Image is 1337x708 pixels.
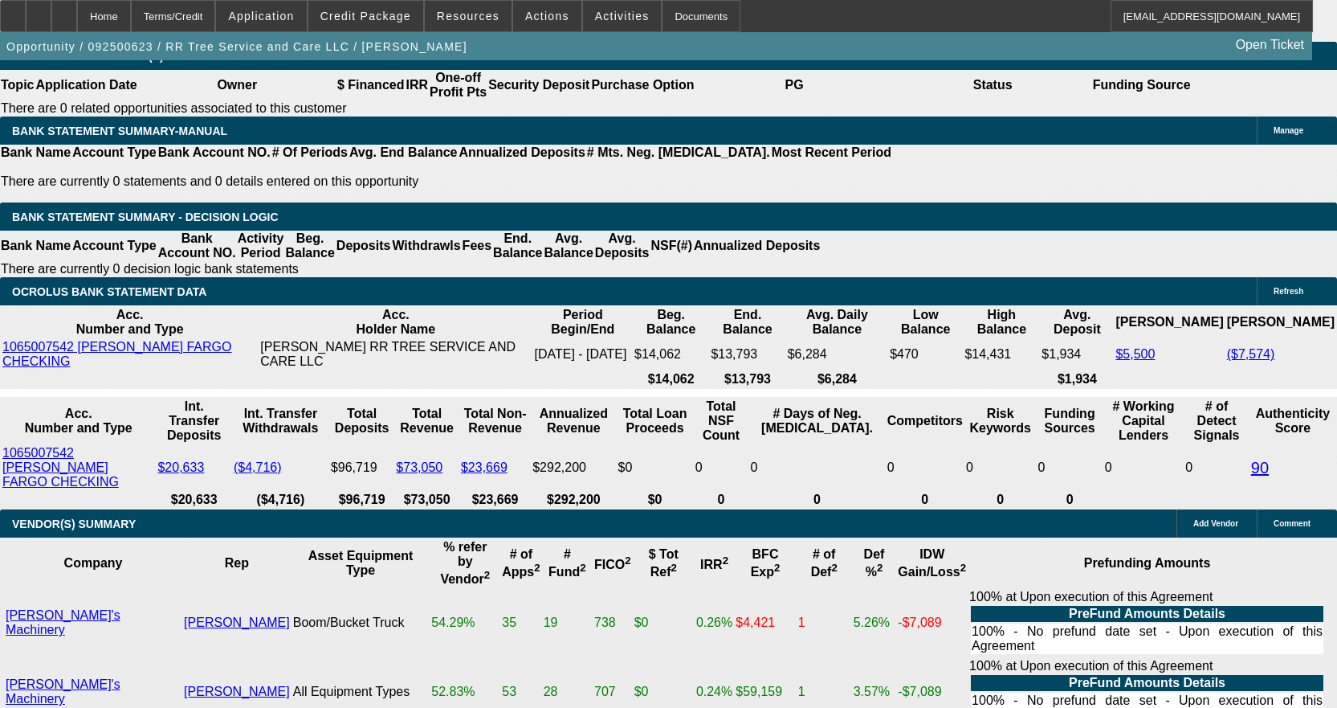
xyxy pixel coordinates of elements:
[894,70,1092,100] th: Status
[12,211,279,223] span: Bank Statement Summary - Decision Logic
[2,307,258,338] th: Acc. Number and Type
[1227,347,1275,361] a: ($7,574)
[580,562,585,574] sup: 2
[228,10,294,23] span: Application
[157,231,237,261] th: Bank Account NO.
[797,589,851,657] td: 1
[292,589,430,657] td: Boom/Bucket Truck
[534,562,540,574] sup: 2
[2,399,155,444] th: Acc. Number and Type
[336,70,406,100] th: $ Financed
[138,70,336,100] th: Owner
[308,1,423,31] button: Credit Package
[532,492,615,508] th: $292,200
[787,339,887,370] td: $6,284
[710,371,785,387] th: $13,793
[1184,399,1248,444] th: # of Detect Signals
[595,10,650,23] span: Activities
[853,589,896,657] td: 5.26%
[349,145,459,161] th: Avg. End Balance
[594,558,631,571] b: FICO
[271,145,349,161] th: # Of Periods
[618,445,693,490] td: $0
[749,492,884,508] th: 0
[593,589,632,657] td: 738
[6,608,120,636] a: [PERSON_NAME]'s Machinery
[284,231,335,261] th: Beg. Balance
[964,339,1039,370] td: $14,431
[308,549,414,577] b: Asset Equipment Type
[430,589,499,657] td: 54.29%
[1041,371,1113,387] th: $1,934
[484,569,490,581] sup: 2
[2,446,119,489] a: 1065007542 [PERSON_NAME] FARGO CHECKING
[330,399,393,444] th: Total Deposits
[634,371,708,387] th: $14,062
[184,685,290,698] a: [PERSON_NAME]
[693,231,821,261] th: Annualized Deposits
[889,307,962,338] th: Low Balance
[437,10,499,23] span: Resources
[462,231,492,261] th: Fees
[695,399,748,444] th: Sum of the Total NSF Count and Total Overdraft Fee Count from Ocrolus
[6,677,120,706] a: [PERSON_NAME]'s Machinery
[898,547,966,579] b: IDW Gain/Loss
[771,145,892,161] th: Most Recent Period
[1226,307,1335,338] th: [PERSON_NAME]
[618,492,693,508] th: $0
[513,1,581,31] button: Actions
[1229,31,1311,59] a: Open Ticket
[710,339,785,370] td: $13,793
[12,125,227,137] span: BANK STATEMENT SUMMARY-MANUAL
[1274,519,1311,528] span: Comment
[461,460,507,474] a: $23,669
[233,492,328,508] th: ($4,716)
[35,70,137,100] th: Application Date
[391,231,461,261] th: Withdrawls
[1069,676,1225,690] b: PreFund Amounts Details
[543,589,592,657] td: 19
[723,555,728,567] sup: 2
[157,492,230,508] th: $20,633
[1274,287,1303,296] span: Refresh
[534,339,633,370] td: [DATE] - [DATE]
[395,399,459,444] th: Total Revenue
[1069,607,1225,620] b: PreFund Amounts Details
[787,307,887,338] th: Avg. Daily Balance
[965,445,1036,490] td: 0
[330,492,393,508] th: $96,719
[532,460,614,475] div: $292,200
[12,285,206,298] span: OCROLUS BANK STATEMENT DATA
[969,590,1325,656] div: 100% at Upon execution of this Agreement
[501,589,540,657] td: 35
[548,547,586,579] b: # Fund
[649,547,679,579] b: $ Tot Ref
[877,562,883,574] sup: 2
[525,10,569,23] span: Actions
[425,1,512,31] button: Resources
[460,399,530,444] th: Total Non-Revenue
[671,562,676,574] sup: 2
[184,616,290,629] a: [PERSON_NAME]
[1037,399,1103,444] th: Funding Sources
[971,624,1323,654] td: 100% - No prefund date set - Upon execution of this Agreement
[864,547,885,579] b: Def %
[1115,307,1224,338] th: [PERSON_NAME]
[1251,459,1269,477] a: 90
[157,460,204,474] a: $20,633
[395,492,459,508] th: $73,050
[543,231,593,261] th: Avg. Balance
[889,339,962,370] td: $470
[330,445,393,490] td: $96,719
[1250,399,1335,444] th: Authenticity Score
[396,460,442,474] a: $73,050
[887,445,964,490] td: 0
[787,371,887,387] th: $6,284
[532,399,615,444] th: Annualized Revenue
[964,307,1039,338] th: High Balance
[2,340,231,368] a: 1065007542 [PERSON_NAME] FARGO CHECKING
[650,231,693,261] th: NSF(#)
[1092,70,1192,100] th: Funding Source
[634,339,708,370] td: $14,062
[695,70,893,100] th: PG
